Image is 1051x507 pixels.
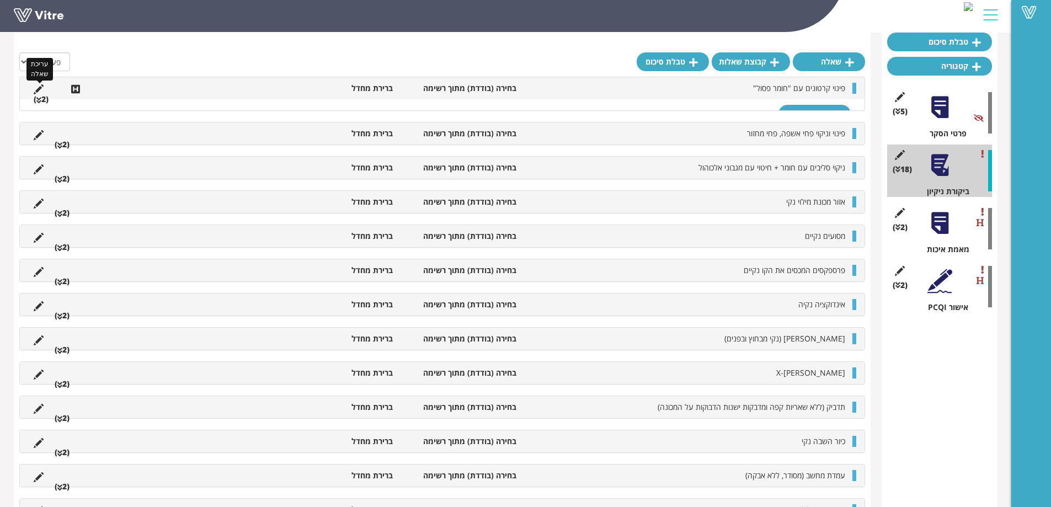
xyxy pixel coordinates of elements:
[698,162,845,173] span: ניקוי סליבים עם חומר + חיטוי עם מגבוני אלכוהול
[747,128,845,138] span: פינוי וניקוי פחי אשפה, פחי מחזור
[49,276,75,287] li: (2 )
[887,57,992,76] a: קטגוריה
[275,128,398,139] li: ברירת מחדל
[778,105,851,124] a: תשובה
[49,413,75,424] li: (2 )
[895,186,992,197] div: ביקורת ניקיון
[776,367,845,378] span: X-[PERSON_NAME]
[658,402,845,412] span: תדביק (ללא שאריות קפה ומדבקות ישנות הדבוקות על המכונה)
[398,196,522,207] li: בחירה (בודדת) מתוך רשימה
[49,310,75,321] li: (2 )
[637,52,709,71] a: טבלת סיכום
[724,333,845,344] span: [PERSON_NAME] (נקי מבחוץ ובפנים)
[49,207,75,218] li: (2 )
[26,58,53,80] div: עריכת שאלה
[275,162,398,173] li: ברירת מחדל
[275,196,398,207] li: ברירת מחדל
[893,164,912,175] span: (18 )
[895,302,992,313] div: אישור PCQI
[49,344,75,355] li: (2 )
[275,470,398,481] li: ברירת מחדל
[398,333,522,344] li: בחירה (בודדת) מתוך רשימה
[712,52,790,71] a: קבוצת שאלות
[745,470,845,481] span: עמדת מחשב (מסודר, ללא אבקה)
[398,83,522,94] li: בחירה (בודדת) מתוך רשימה
[786,196,845,207] span: אזור מכונת מילוי נקי
[275,333,398,344] li: ברירת מחדל
[805,231,845,241] span: מסועים נקיים
[893,222,908,233] span: (2 )
[398,231,522,242] li: בחירה (בודדת) מתוך רשימה
[28,94,54,105] li: (2 )
[398,470,522,481] li: בחירה (בודדת) מתוך רשימה
[744,265,845,275] span: פרספקסים המכסים את הקו נקיים
[275,265,398,276] li: ברירת מחדל
[49,242,75,253] li: (2 )
[895,128,992,139] div: פרטי הסקר
[887,33,992,51] a: טבלת סיכום
[398,436,522,447] li: בחירה (בודדת) מתוך רשימה
[798,299,845,309] span: אינדוקציה נקיה
[398,265,522,276] li: בחירה (בודדת) מתוך רשימה
[964,2,973,11] img: af1731f1-fc1c-47dd-8edd-e51c8153d184.png
[49,378,75,389] li: (2 )
[49,139,75,150] li: (2 )
[275,436,398,447] li: ברירת מחדל
[275,299,398,310] li: ברירת מחדל
[275,83,398,94] li: ברירת מחדל
[49,173,75,184] li: (2 )
[895,244,992,255] div: מאמת איכות
[49,447,75,458] li: (2 )
[802,436,845,446] span: כיור השבה נקי
[275,402,398,413] li: ברירת מחדל
[398,128,522,139] li: בחירה (בודדת) מתוך רשימה
[49,481,75,492] li: (2 )
[398,162,522,173] li: בחירה (בודדת) מתוך רשימה
[275,367,398,378] li: ברירת מחדל
[398,299,522,310] li: בחירה (בודדת) מתוך רשימה
[753,83,845,93] span: פינוי קרטונים עם "חומר פסול"
[275,231,398,242] li: ברירת מחדל
[793,52,865,71] a: שאלה
[893,280,908,291] span: (2 )
[893,106,908,117] span: (5 )
[398,367,522,378] li: בחירה (בודדת) מתוך רשימה
[398,402,522,413] li: בחירה (בודדת) מתוך רשימה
